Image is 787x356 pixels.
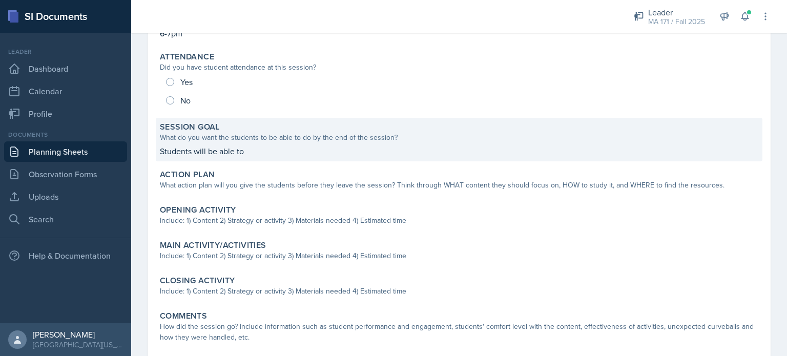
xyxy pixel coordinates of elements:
div: MA 171 / Fall 2025 [648,16,705,27]
div: What action plan will you give the students before they leave the session? Think through WHAT con... [160,180,758,191]
div: Leader [4,47,127,56]
a: Uploads [4,186,127,207]
p: 6-7pm [160,27,758,39]
div: Help & Documentation [4,245,127,266]
a: Observation Forms [4,164,127,184]
a: Planning Sheets [4,141,127,162]
div: [PERSON_NAME] [33,329,123,340]
div: What do you want the students to be able to do by the end of the session? [160,132,758,143]
div: Documents [4,130,127,139]
div: Include: 1) Content 2) Strategy or activity 3) Materials needed 4) Estimated time [160,286,758,297]
a: Dashboard [4,58,127,79]
div: [GEOGRAPHIC_DATA][US_STATE] in [GEOGRAPHIC_DATA] [33,340,123,350]
div: Leader [648,6,705,18]
a: Profile [4,103,127,124]
a: Calendar [4,81,127,101]
label: Attendance [160,52,214,62]
div: How did the session go? Include information such as student performance and engagement, students'... [160,321,758,343]
label: Action Plan [160,170,215,180]
div: Include: 1) Content 2) Strategy or activity 3) Materials needed 4) Estimated time [160,250,758,261]
label: Opening Activity [160,205,236,215]
a: Search [4,209,127,229]
label: Closing Activity [160,276,235,286]
div: Include: 1) Content 2) Strategy or activity 3) Materials needed 4) Estimated time [160,215,758,226]
div: Did you have student attendance at this session? [160,62,758,73]
label: Comments [160,311,207,321]
label: Session Goal [160,122,220,132]
p: Students will be able to [160,145,758,157]
label: Main Activity/Activities [160,240,266,250]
